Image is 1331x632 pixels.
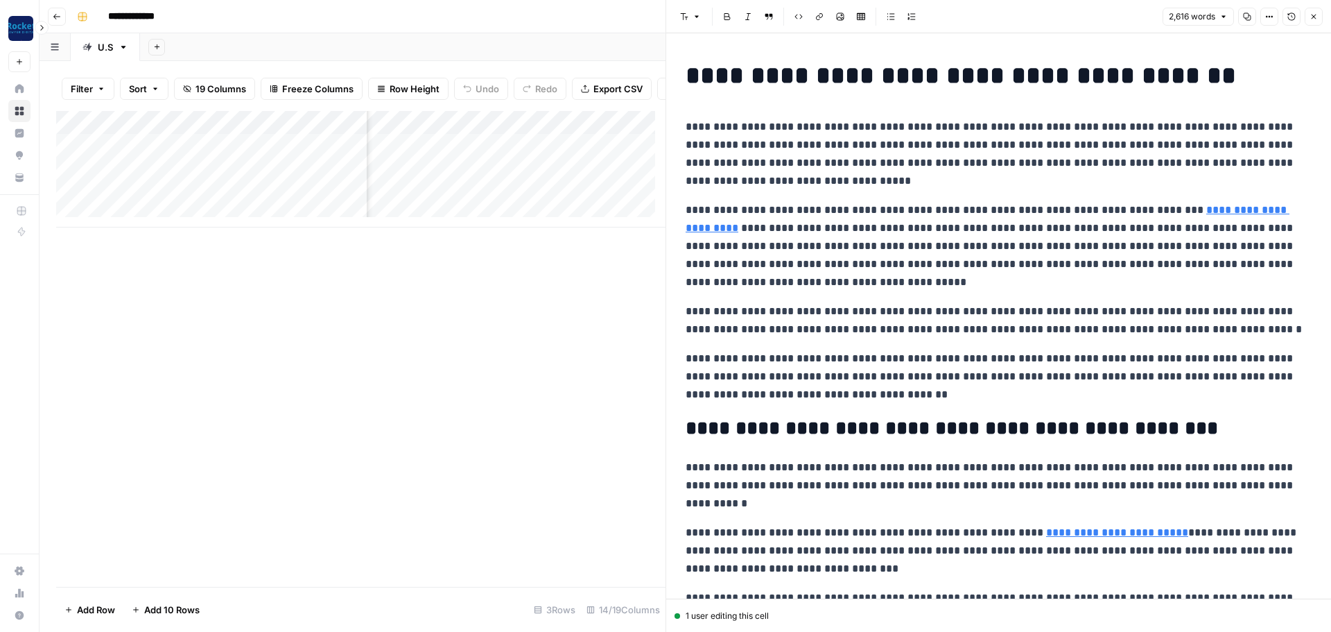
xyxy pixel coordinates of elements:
[572,78,652,100] button: Export CSV
[8,582,31,604] a: Usage
[528,599,581,621] div: 3 Rows
[535,82,557,96] span: Redo
[120,78,168,100] button: Sort
[8,16,33,41] img: Rocket Pilots Logo
[123,599,208,621] button: Add 10 Rows
[581,599,665,621] div: 14/19 Columns
[8,604,31,626] button: Help + Support
[454,78,508,100] button: Undo
[8,100,31,122] a: Browse
[8,144,31,166] a: Opportunities
[1169,10,1215,23] span: 2,616 words
[261,78,363,100] button: Freeze Columns
[8,11,31,46] button: Workspace: Rocket Pilots
[71,33,140,61] a: U.S
[77,603,115,617] span: Add Row
[8,78,31,100] a: Home
[8,560,31,582] a: Settings
[514,78,566,100] button: Redo
[144,603,200,617] span: Add 10 Rows
[1163,8,1234,26] button: 2,616 words
[62,78,114,100] button: Filter
[675,610,1323,622] div: 1 user editing this cell
[8,166,31,189] a: Your Data
[368,78,449,100] button: Row Height
[98,40,113,54] div: U.S
[195,82,246,96] span: 19 Columns
[282,82,354,96] span: Freeze Columns
[390,82,440,96] span: Row Height
[593,82,643,96] span: Export CSV
[8,122,31,144] a: Insights
[476,82,499,96] span: Undo
[174,78,255,100] button: 19 Columns
[129,82,147,96] span: Sort
[56,599,123,621] button: Add Row
[71,82,93,96] span: Filter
